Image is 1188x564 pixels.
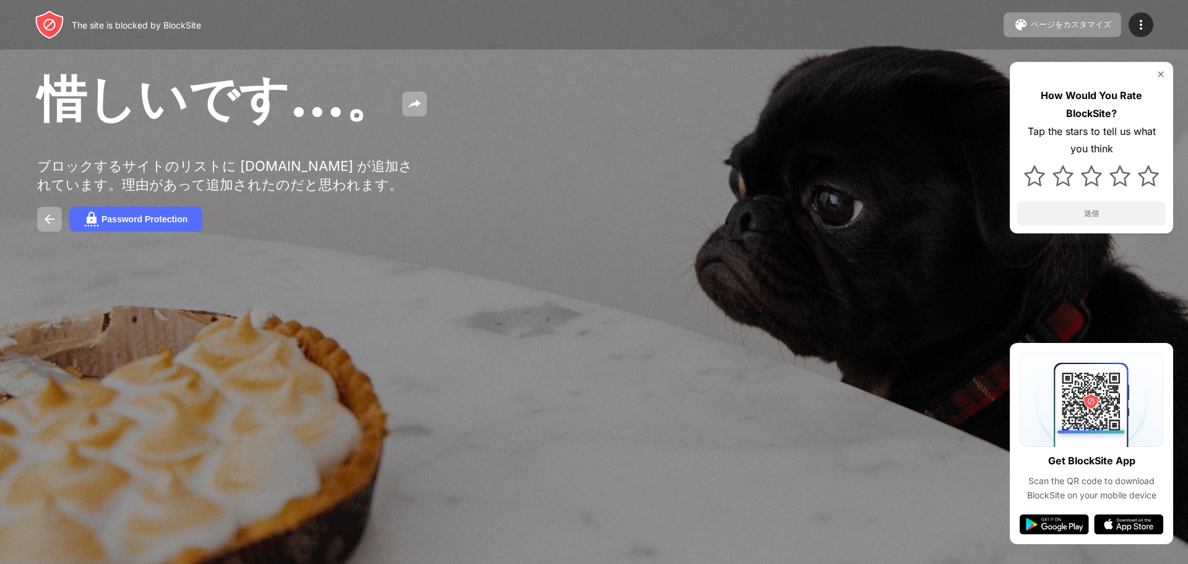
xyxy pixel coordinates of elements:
[1024,165,1045,186] img: star.svg
[1081,165,1102,186] img: star.svg
[1020,474,1163,502] div: Scan the QR code to download BlockSite on your mobile device
[1156,69,1166,79] img: rate-us-close.svg
[35,10,64,40] img: header-logo.svg
[1109,165,1130,186] img: star.svg
[1048,452,1135,470] div: Get BlockSite App
[1017,123,1166,158] div: Tap the stars to tell us what you think
[1031,19,1111,30] div: ページをカスタマイズ
[407,97,422,111] img: share.svg
[72,20,201,30] div: The site is blocked by BlockSite
[42,212,57,227] img: back.svg
[84,212,99,227] img: password.svg
[69,207,202,232] button: Password Protection
[1094,514,1163,534] img: app-store.svg
[1014,17,1028,32] img: pallet.svg
[1017,201,1166,226] button: 送信
[37,68,395,128] span: 惜しいです…。
[1134,17,1148,32] img: menu-icon.svg
[101,214,187,224] div: Password Protection
[1052,165,1074,186] img: star.svg
[1004,12,1121,37] button: ページをカスタマイズ
[37,157,420,194] div: ブロックするサイトのリストに [DOMAIN_NAME] が追加されています。理由があって追加されたのだと思われます。
[1138,165,1159,186] img: star.svg
[1017,87,1166,123] div: How Would You Rate BlockSite?
[1020,514,1089,534] img: google-play.svg
[1020,353,1163,447] img: qrcode.svg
